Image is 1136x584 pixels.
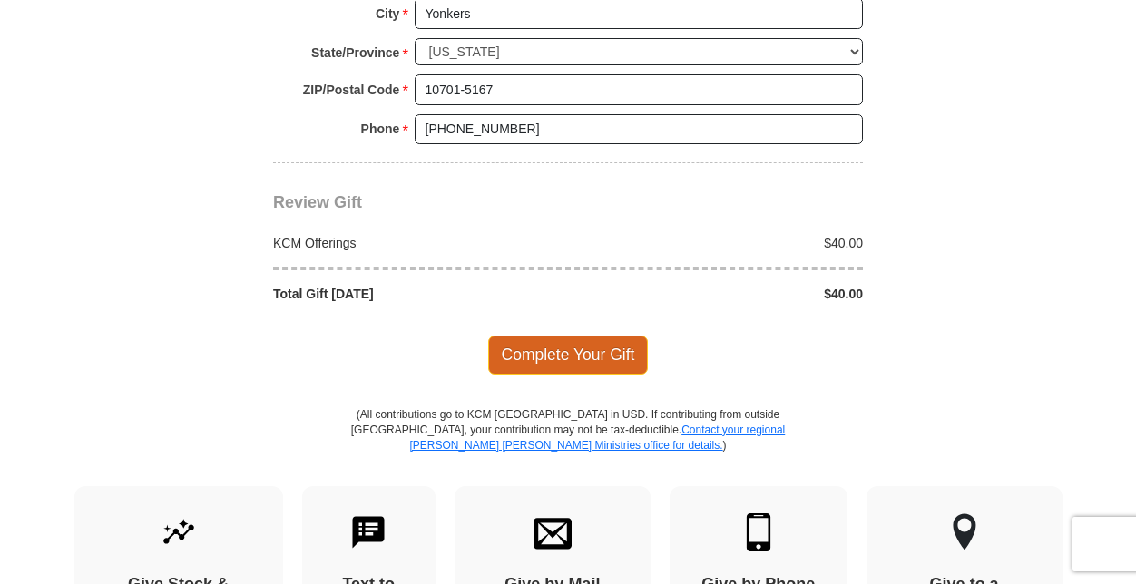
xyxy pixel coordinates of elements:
[376,1,399,26] strong: City
[350,407,786,486] p: (All contributions go to KCM [GEOGRAPHIC_DATA] in USD. If contributing from outside [GEOGRAPHIC_D...
[349,513,387,551] img: text-to-give.svg
[409,423,785,452] a: Contact your regional [PERSON_NAME] [PERSON_NAME] Ministries office for details.
[160,513,198,551] img: give-by-stock.svg
[303,77,400,102] strong: ZIP/Postal Code
[568,234,873,252] div: $40.00
[568,285,873,303] div: $40.00
[361,116,400,141] strong: Phone
[739,513,778,551] img: mobile.svg
[488,336,649,374] span: Complete Your Gift
[952,513,977,551] img: other-region
[264,285,569,303] div: Total Gift [DATE]
[311,40,399,65] strong: State/Province
[273,193,362,211] span: Review Gift
[264,234,569,252] div: KCM Offerings
[534,513,572,551] img: envelope.svg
